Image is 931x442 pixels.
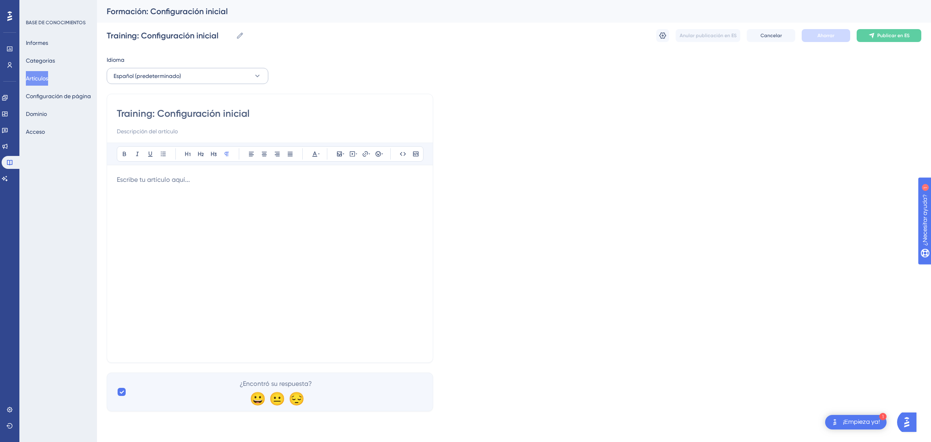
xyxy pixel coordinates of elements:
button: Artículos [26,71,48,86]
font: 😐 [269,391,285,406]
div: Abra la lista de verificación ¡Comience!, módulos restantes: 1 [825,415,887,429]
font: Informes [26,40,48,46]
font: 1 [882,415,884,419]
font: Categorías [26,57,55,64]
font: Dominio [26,111,47,117]
font: 😔 [289,391,305,406]
button: Ahorrar [802,29,850,42]
iframe: Asistente de inicio de IA de UserGuiding [897,410,921,434]
button: Anular publicación en ES [676,29,740,42]
button: Configuración de página [26,89,91,103]
button: Categorías [26,53,55,68]
font: ¿Necesitar ayuda? [19,4,70,10]
font: Ahorrar [817,33,834,38]
button: Publicar en ES [857,29,921,42]
button: Español (predeterminado) [107,68,268,84]
font: Configuración de página [26,93,91,99]
button: Informes [26,36,48,50]
img: texto alternativo de la imagen del lanzador [830,417,840,427]
font: BASE DE CONOCIMIENTOS [26,20,86,25]
font: Formación: Configuración inicial [107,6,228,16]
font: ¿Encontró su respuesta? [240,380,312,387]
font: Español (predeterminado) [114,73,181,79]
button: Acceso [26,124,45,139]
font: Acceso [26,128,45,135]
input: Título del artículo [117,107,423,120]
font: 😀 [250,391,266,406]
font: Publicar en ES [877,33,910,38]
font: Cancelar [760,33,782,38]
font: Idioma [107,57,124,63]
font: Artículos [26,75,48,82]
button: Dominio [26,107,47,121]
button: Cancelar [747,29,795,42]
font: ¡Empieza ya! [843,419,880,425]
font: 1 [76,5,78,9]
input: Descripción del artículo [117,126,423,136]
font: Anular publicación en ES [680,33,737,38]
input: Nombre del artículo [107,30,233,41]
